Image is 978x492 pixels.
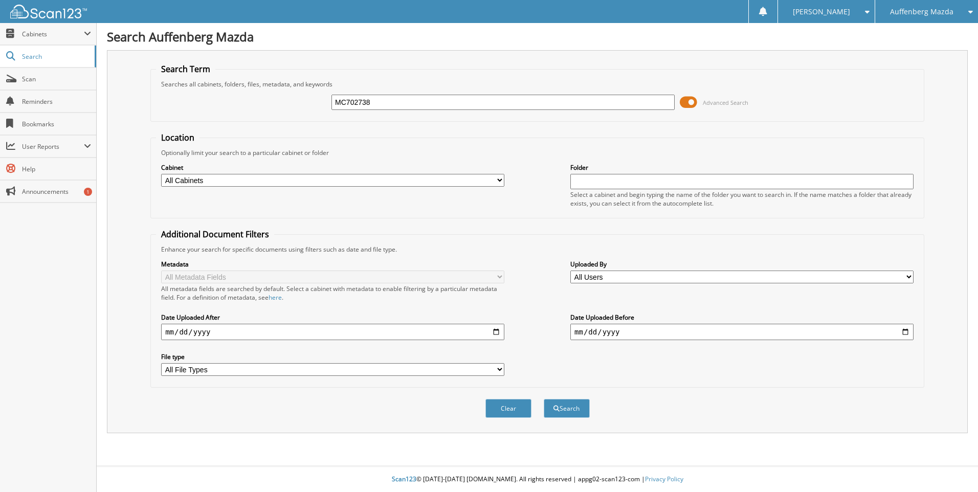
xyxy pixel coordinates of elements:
[269,293,282,302] a: here
[161,260,504,269] label: Metadata
[645,475,683,483] a: Privacy Policy
[161,324,504,340] input: start
[570,260,914,269] label: Uploaded By
[890,9,953,15] span: Auffenberg Mazda
[156,80,919,88] div: Searches all cabinets, folders, files, metadata, and keywords
[161,352,504,361] label: File type
[485,399,531,418] button: Clear
[793,9,850,15] span: [PERSON_NAME]
[22,187,91,196] span: Announcements
[22,30,84,38] span: Cabinets
[570,313,914,322] label: Date Uploaded Before
[22,165,91,173] span: Help
[22,142,84,151] span: User Reports
[570,324,914,340] input: end
[10,5,87,18] img: scan123-logo-white.svg
[161,163,504,172] label: Cabinet
[392,475,416,483] span: Scan123
[97,467,978,492] div: © [DATE]-[DATE] [DOMAIN_NAME]. All rights reserved | appg02-scan123-com |
[156,245,919,254] div: Enhance your search for specific documents using filters such as date and file type.
[156,132,199,143] legend: Location
[156,229,274,240] legend: Additional Document Filters
[22,97,91,106] span: Reminders
[22,75,91,83] span: Scan
[570,190,914,208] div: Select a cabinet and begin typing the name of the folder you want to search in. If the name match...
[107,28,968,45] h1: Search Auffenberg Mazda
[703,99,748,106] span: Advanced Search
[22,120,91,128] span: Bookmarks
[156,148,919,157] div: Optionally limit your search to a particular cabinet or folder
[161,284,504,302] div: All metadata fields are searched by default. Select a cabinet with metadata to enable filtering b...
[22,52,90,61] span: Search
[161,313,504,322] label: Date Uploaded After
[570,163,914,172] label: Folder
[156,63,215,75] legend: Search Term
[84,188,92,196] div: 1
[544,399,590,418] button: Search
